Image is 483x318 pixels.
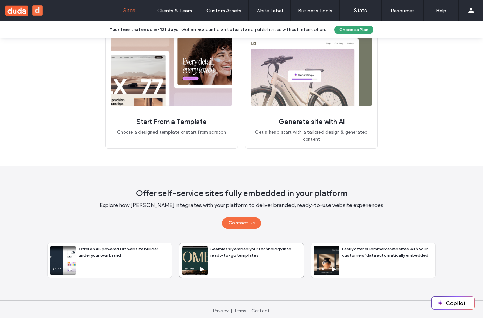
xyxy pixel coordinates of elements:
[206,8,241,14] label: Custom Assets
[436,8,447,14] label: Help
[298,8,332,14] label: Business Tools
[251,129,372,143] span: Get a head start with a tailored design & generated content
[157,8,192,14] label: Clients & Team
[110,27,180,32] b: Your free trial ends in .
[222,217,261,229] button: Contact Us
[256,8,283,14] label: White Label
[123,7,135,14] label: Sites
[317,267,325,272] span: 01:10
[53,267,61,272] span: 01:14
[432,297,474,309] button: Copilot
[79,246,158,258] span: Offer an AI-powered DIY website builder under your own brand
[354,7,367,14] label: Stats
[334,26,373,34] button: Choose a Plan
[248,308,250,313] span: |
[117,129,226,136] span: Choose a designed template or start from scratch
[251,308,270,313] a: Contact
[105,19,238,149] div: Start From a TemplateChoose a designed template or start from scratch
[231,308,232,313] span: |
[251,25,372,106] img: quickStart2.png
[111,25,232,106] img: quickStart1.png
[32,5,43,16] button: d
[100,201,383,209] span: Explore how [PERSON_NAME] integrates with your platform to deliver branded, ready-to-use website ...
[245,19,378,149] div: Generate site with AIGet a head start with a tailored design & generated content
[157,27,178,32] b: -121 days
[342,246,428,258] span: Easily offer eCommerce websites with your customers’ data automatically embedded
[210,246,291,258] span: Seamlessly embed your technology into ready-to-go templates
[390,8,415,14] label: Resources
[213,308,229,313] a: Privacy
[136,117,207,126] span: Start From a Template
[136,188,347,199] span: Offer self-service sites fully embedded in your platform
[234,308,246,313] a: Terms
[279,117,345,126] span: Generate site with AI
[181,27,326,32] span: Get an account plan to build and publish sites without interruption.
[185,267,194,272] span: 01:20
